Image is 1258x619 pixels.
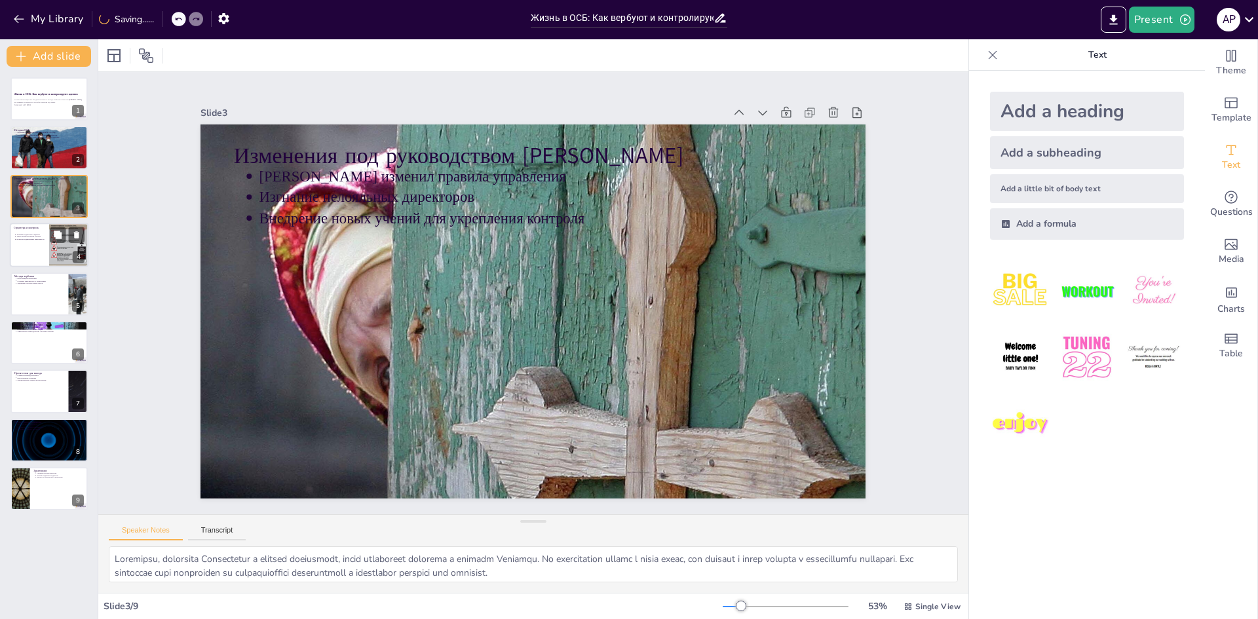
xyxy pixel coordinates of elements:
textarea: Loremipsu, dolorsita Consectetur a elitsed doeiusmodt, incid utlaboreet dolorema a enimadm Veniam... [109,546,958,582]
span: Template [1211,111,1251,125]
div: Add a heading [990,92,1184,131]
p: Создание зависимости от организации [17,280,64,282]
p: [PERSON_NAME] изменил правила управления [288,112,853,252]
p: Преследование и шантаж [17,377,64,379]
div: 5 [72,300,84,312]
button: Delete Slide [69,227,85,243]
p: Text [1003,39,1192,71]
p: Структура и контроль [14,226,45,230]
div: Add images, graphics, shapes or video [1205,228,1257,275]
p: Атмосфера страха и недоверия [17,428,84,430]
p: Основные идеи заимствованы из учений Адвентистов [17,133,84,136]
span: Questions [1210,205,1253,219]
p: Общество Сторожевой Башни основано в 1881 году [17,131,84,134]
p: Обучение психологическим методам [17,326,84,328]
div: 53 % [862,600,893,612]
div: Layout [104,45,124,66]
div: 6 [72,348,84,360]
span: Table [1219,347,1243,361]
button: My Library [10,9,89,29]
div: 9 [72,495,84,506]
div: 5 [10,272,88,316]
div: A P [1217,8,1240,31]
p: История ОСБ [14,128,84,132]
div: 7 [10,369,88,413]
p: Привлечение новых членов через духовное просвещение [17,136,84,138]
div: 3 [72,202,84,214]
div: Get real-time input from your audience [1205,181,1257,228]
p: Восприимчивость к манипуляциям [17,328,84,331]
p: Удержание существующих членов [17,282,64,284]
p: Заключение [33,469,84,473]
p: Полная преданность адептов [37,474,84,477]
p: Закрытая авторитарная система [16,236,45,238]
p: Generated with [URL] [14,103,84,106]
strong: Жизнь в ОСБ: Как вербуют и контролируют адептов [14,93,78,96]
div: 3 [10,175,88,218]
button: Transcript [188,526,246,540]
div: Add text boxes [1205,134,1257,181]
p: Сложная система контроля [37,472,84,474]
button: Add slide [7,46,91,67]
p: Месть изгнанным адептам [17,423,84,426]
div: 6 [10,321,88,364]
p: Культура подчинения и зависимости [16,238,45,241]
div: Change the overall theme [1205,39,1257,86]
p: Изменения под руководством [PERSON_NAME] [266,81,858,236]
img: 1.jpeg [990,261,1051,322]
div: 1 [10,77,88,121]
div: Add a formula [990,208,1184,240]
span: Single View [915,601,961,612]
img: 7.jpeg [990,394,1051,455]
p: Изменения под руководством [PERSON_NAME] [14,177,84,181]
div: Add ready made slides [1205,86,1257,134]
button: Export to PowerPoint [1101,7,1126,33]
div: 2 [10,126,88,169]
div: 8 [10,419,88,462]
p: Важность критического мышления [37,477,84,479]
span: Media [1219,252,1244,267]
div: 1 [72,105,84,117]
img: 3.jpeg [1123,261,1184,322]
p: Деление на два класса адептов [16,233,45,236]
div: 7 [72,398,84,409]
div: 4 [73,252,85,263]
p: Изгнание нелояльных директоров [17,182,84,185]
span: Text [1222,158,1240,172]
p: В этой презентации мы обсудим историю и методы вербовки Общества [PERSON_NAME], его влияние на ад... [14,99,84,103]
div: 2 [72,154,84,166]
button: Speaker Notes [109,526,183,540]
img: 4.jpeg [990,327,1051,388]
p: Изгнание нелояльных директоров [283,132,848,272]
span: Theme [1216,64,1246,78]
img: 6.jpeg [1123,327,1184,388]
img: 5.jpeg [1056,327,1117,388]
p: Сложность выхода из культа [17,375,64,377]
button: Duplicate Slide [50,227,66,243]
p: Препятствия для выхода [14,371,65,375]
div: Slide 3 [244,41,759,162]
span: Charts [1217,302,1245,316]
div: Add charts and graphs [1205,275,1257,322]
p: Эффективное взаимодействие с новыми членами [17,331,84,333]
div: Add a table [1205,322,1257,369]
p: Методы вербовки [14,274,65,278]
button: Present [1129,7,1194,33]
div: Slide 3 / 9 [104,600,723,612]
button: A P [1217,7,1240,33]
p: Пять принципов вербовки [17,277,64,280]
div: 8 [72,446,84,458]
p: Психологические методы [14,323,84,327]
p: Внедрение новых учений для укрепления контроля [17,185,84,187]
p: Месть и восстановление [14,420,84,424]
img: 2.jpeg [1056,261,1117,322]
p: Внедрение новых учений для укрепления контроля [278,153,844,292]
p: Эмоциональные трудности при выходе [17,379,64,382]
p: Строгие условия для возвращения [17,426,84,428]
div: Add a little bit of body text [990,174,1184,203]
div: 9 [10,467,88,510]
input: Insert title [531,9,714,28]
div: Saving...... [99,13,154,26]
div: Add a subheading [990,136,1184,169]
p: [PERSON_NAME] изменил правила управления [17,179,84,182]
